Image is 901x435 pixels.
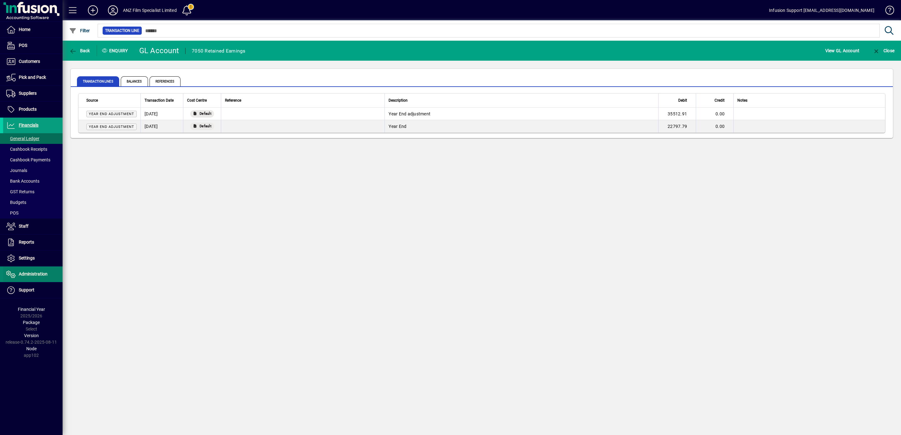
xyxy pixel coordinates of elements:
[86,97,98,104] span: Source
[121,76,148,86] span: Balances
[6,157,50,162] span: Cashbook Payments
[19,43,27,48] span: POS
[6,210,18,215] span: POS
[3,266,63,282] a: Administration
[63,45,97,56] app-page-header-button: Back
[69,48,90,53] span: Back
[145,97,174,104] span: Transaction Date
[3,176,63,186] a: Bank Accounts
[19,271,48,276] span: Administration
[700,97,730,104] div: Credit
[19,107,37,112] span: Products
[192,46,246,56] div: 7050 Retained Earnings
[19,240,34,245] span: Reports
[6,189,34,194] span: GST Returns
[18,307,45,312] span: Financial Year
[200,111,211,117] span: Default
[145,97,179,104] div: Transaction Date
[19,287,34,292] span: Support
[3,282,63,298] a: Support
[200,123,211,129] span: Default
[871,45,896,56] button: Close
[658,108,696,120] td: 35512.91
[769,5,874,15] div: Infusion Support [EMAIL_ADDRESS][DOMAIN_NAME]
[139,46,179,56] div: GL Account
[19,91,37,96] span: Suppliers
[389,124,406,129] span: Year End
[3,197,63,208] a: Budgets
[3,235,63,250] a: Reports
[19,59,40,64] span: Customers
[6,136,39,141] span: General Ledger
[658,120,696,133] td: 22797.79
[89,112,134,116] span: Year end adjustment
[103,5,123,16] button: Profile
[389,97,408,104] span: Description
[696,120,733,133] td: 0.00
[83,5,103,16] button: Add
[696,108,733,120] td: 0.00
[3,22,63,38] a: Home
[68,25,92,36] button: Filter
[105,28,139,34] span: Transaction Line
[89,125,134,129] span: Year end adjustment
[77,76,119,86] span: Transaction lines
[225,97,241,104] span: Reference
[19,75,46,80] span: Pick and Pack
[68,45,92,56] button: Back
[19,27,30,32] span: Home
[662,97,693,104] div: Debit
[3,208,63,218] a: POS
[19,123,38,128] span: Financials
[824,45,861,56] button: View GL Account
[3,70,63,85] a: Pick and Pack
[866,45,901,56] app-page-header-button: Close enquiry
[3,250,63,266] a: Settings
[145,123,158,129] span: [DATE]
[150,76,181,86] span: References
[6,200,26,205] span: Budgets
[3,86,63,101] a: Suppliers
[19,255,35,260] span: Settings
[3,165,63,176] a: Journals
[737,97,747,104] span: Notes
[6,147,47,152] span: Cashbook Receipts
[23,320,40,325] span: Package
[69,28,90,33] span: Filter
[678,97,687,104] span: Debit
[225,97,381,104] div: Reference
[737,97,877,104] div: Notes
[24,333,39,338] span: Version
[145,111,158,117] span: [DATE]
[873,48,894,53] span: Close
[123,5,177,15] div: ANZ Film Specialist Limited
[825,46,860,56] span: View GL Account
[6,179,39,184] span: Bank Accounts
[187,97,207,104] span: Cost Centre
[97,46,135,56] div: Enquiry
[881,1,893,22] a: Knowledge Base
[26,346,37,351] span: Node
[3,38,63,53] a: POS
[389,97,654,104] div: Description
[389,111,430,116] span: Year End adjustment
[3,102,63,117] a: Products
[3,154,63,165] a: Cashbook Payments
[3,133,63,144] a: General Ledger
[6,168,27,173] span: Journals
[19,224,28,229] span: Staff
[3,186,63,197] a: GST Returns
[715,97,725,104] span: Credit
[3,219,63,234] a: Staff
[3,144,63,154] a: Cashbook Receipts
[3,54,63,69] a: Customers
